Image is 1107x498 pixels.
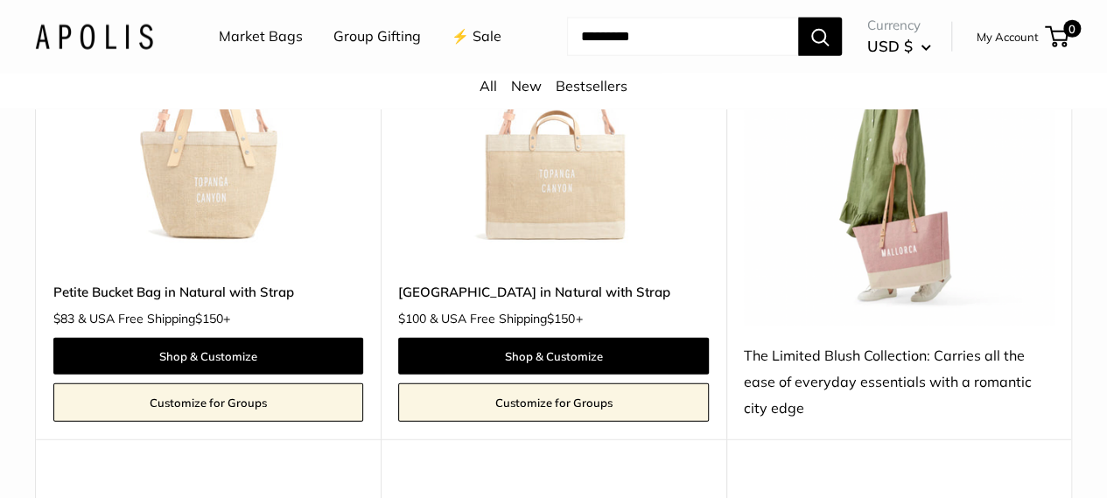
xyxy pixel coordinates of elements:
a: New [511,77,542,95]
span: $150 [195,311,223,326]
a: Shop & Customize [53,338,363,375]
a: My Account [977,26,1039,47]
span: 0 [1063,20,1081,38]
div: The Limited Blush Collection: Carries all the ease of everyday essentials with a romantic city edge [744,343,1054,422]
span: & USA Free Shipping + [430,312,582,325]
button: Search [798,18,842,56]
a: Customize for Groups [53,383,363,422]
a: [GEOGRAPHIC_DATA] in Natural with Strap [398,282,708,302]
span: Currency [867,13,931,38]
a: Bestsellers [556,77,627,95]
a: Customize for Groups [398,383,708,422]
span: $83 [53,311,74,326]
a: ⚡️ Sale [452,24,501,50]
a: Shop & Customize [398,338,708,375]
a: Petite Bucket Bag in Natural with Strap [53,282,363,302]
span: USD $ [867,37,913,55]
a: All [480,77,497,95]
img: Apolis [35,24,153,49]
button: USD $ [867,32,931,60]
a: Market Bags [219,24,303,50]
a: 0 [1047,26,1068,47]
a: Group Gifting [333,24,421,50]
span: $100 [398,311,426,326]
span: $150 [547,311,575,326]
input: Search... [567,18,798,56]
span: & USA Free Shipping + [78,312,230,325]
